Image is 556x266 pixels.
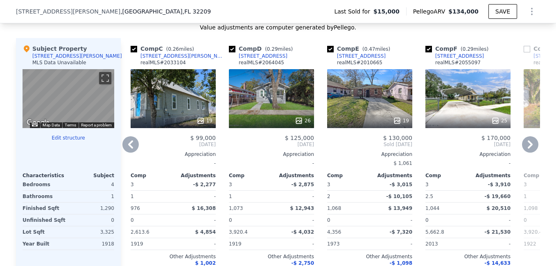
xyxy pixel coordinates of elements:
span: 2,613.6 [131,229,149,235]
span: $134,000 [448,8,479,15]
div: MLS Data Unavailable [32,59,86,66]
span: -$ 7,320 [390,229,412,235]
div: Other Adjustments [131,253,216,260]
span: $ 170,000 [481,135,511,141]
div: [STREET_ADDRESS][PERSON_NAME] [32,53,122,59]
span: -$ 3,015 [390,182,412,187]
span: 3,920.4 [524,229,542,235]
div: 1919 [131,238,172,250]
span: 0.26 [168,46,179,52]
div: Appreciation [131,151,216,158]
div: [STREET_ADDRESS] [337,53,386,59]
span: [DATE] [425,141,511,148]
span: 0 [425,217,429,223]
div: - [273,214,314,226]
div: [STREET_ADDRESS] [435,53,484,59]
span: -$ 10,105 [386,194,412,199]
div: - [470,238,511,250]
span: $ 4,854 [195,229,216,235]
span: 1,068 [327,205,341,211]
span: 1,044 [425,205,439,211]
span: -$ 19,660 [484,194,511,199]
span: ( miles) [163,46,197,52]
div: Appreciation [327,151,412,158]
span: 0.47 [364,46,375,52]
span: 3 [229,182,232,187]
div: 4 [70,179,114,190]
span: 4,356 [327,229,341,235]
div: - [273,191,314,202]
a: [STREET_ADDRESS] [327,53,386,59]
div: Comp [425,172,468,179]
div: Subject [68,172,114,179]
span: $ 1,061 [393,160,412,166]
a: Report a problem [81,123,112,127]
div: Characteristics [23,172,68,179]
span: Pellego ARV [413,7,449,16]
span: $ 12,943 [290,205,314,211]
span: -$ 4,032 [292,229,314,235]
div: 2013 [425,238,466,250]
span: 0 [131,217,134,223]
div: realMLS # 2064045 [239,59,284,66]
span: [DATE] [229,141,314,148]
span: 0 [229,217,232,223]
button: SAVE [488,4,517,19]
span: 5,662.8 [425,229,444,235]
div: Other Adjustments [327,253,412,260]
div: 1 [131,191,172,202]
div: Year Built [23,238,67,250]
button: Map Data [43,122,60,128]
div: - [470,214,511,226]
div: Comp [229,172,271,179]
span: -$ 2,277 [193,182,216,187]
span: [STREET_ADDRESS][PERSON_NAME] [16,7,120,16]
span: -$ 2,875 [292,182,314,187]
div: Map [23,69,114,128]
span: ( miles) [457,46,492,52]
div: 1918 [70,238,114,250]
div: - [425,158,511,169]
button: Show Options [524,3,540,20]
span: -$ 14,633 [484,260,511,266]
span: [DATE] [131,141,216,148]
div: Other Adjustments [425,253,511,260]
div: Other Adjustments [229,253,314,260]
span: , [GEOGRAPHIC_DATA] [120,7,211,16]
div: 2.5 [425,191,466,202]
span: 3 [425,182,429,187]
div: 1973 [327,238,368,250]
span: -$ 21,530 [484,229,511,235]
div: - [175,191,216,202]
div: [STREET_ADDRESS][PERSON_NAME] [140,53,226,59]
div: 1 [70,191,114,202]
div: Bathrooms [23,191,67,202]
div: Appreciation [425,151,511,158]
div: - [229,158,314,169]
div: 19 [197,117,212,125]
div: [STREET_ADDRESS] [239,53,287,59]
div: Lot Sqft [23,226,67,238]
span: ( miles) [359,46,393,52]
span: -$ 2,750 [292,260,314,266]
div: - [175,214,216,226]
div: Value adjustments are computer generated by Pellego . [16,23,540,32]
button: Edit structure [23,135,114,141]
div: 1919 [229,238,270,250]
span: $ 1,002 [195,260,216,266]
div: Comp E [327,45,393,53]
span: $15,000 [373,7,400,16]
span: 1,098 [524,205,538,211]
div: 2 [327,191,368,202]
div: 0 [70,214,114,226]
a: Open this area in Google Maps (opens a new window) [25,117,52,128]
div: 1,290 [70,203,114,214]
span: ( miles) [262,46,296,52]
button: Keyboard shortcuts [32,123,38,126]
span: 3 [524,182,527,187]
span: 0 [327,217,330,223]
div: Comp [131,172,173,179]
div: Adjustments [370,172,412,179]
span: $ 16,308 [192,205,216,211]
div: Appreciation [229,151,314,158]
